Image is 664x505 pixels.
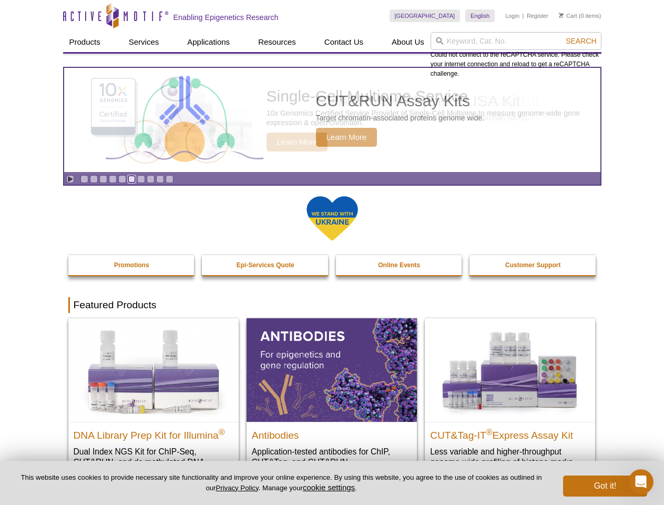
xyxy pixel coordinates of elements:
h2: Featured Products [68,297,596,313]
h2: DNA Library Prep Kit for Illumina [74,425,233,441]
a: All Antibodies Antibodies Application-tested antibodies for ChIP, CUT&Tag, and CUT&RUN. [247,318,417,478]
input: Keyword, Cat. No. [431,32,601,50]
strong: Promotions [114,261,149,269]
button: cookie settings [303,483,355,492]
div: Could not connect to the reCAPTCHA service. Please check your internet connection and reload to g... [431,32,601,78]
li: | [523,9,524,22]
span: Search [566,37,596,45]
iframe: Intercom live chat [628,469,653,494]
sup: ® [219,427,225,436]
a: Epi-Services Quote [202,255,329,275]
p: This website uses cookies to provide necessary site functionality and improve your online experie... [17,473,546,493]
a: DNA Library Prep Kit for Illumina DNA Library Prep Kit for Illumina® Dual Index NGS Kit for ChIP-... [68,318,239,488]
a: Privacy Policy [216,484,258,492]
p: Application-tested antibodies for ChIP, CUT&Tag, and CUT&RUN. [252,446,412,468]
a: Online Events [336,255,463,275]
a: [GEOGRAPHIC_DATA] [390,9,461,22]
h2: CUT&Tag-IT Express Assay Kit [430,425,590,441]
strong: Customer Support [505,261,560,269]
a: Go to slide 5 [118,175,126,183]
a: Cart [559,12,577,19]
img: We Stand With Ukraine [306,195,359,242]
a: Go to slide 10 [166,175,173,183]
a: Go to slide 3 [99,175,107,183]
p: Dual Index NGS Kit for ChIP-Seq, CUT&RUN, and ds methylated DNA assays. [74,446,233,478]
a: Go to slide 7 [137,175,145,183]
a: Login [505,12,519,19]
a: Products [63,32,107,52]
a: Contact Us [318,32,370,52]
a: Applications [181,32,236,52]
a: Promotions [68,255,196,275]
a: CUT&Tag-IT® Express Assay Kit CUT&Tag-IT®Express Assay Kit Less variable and higher-throughput ge... [425,318,595,478]
img: CUT&Tag-IT® Express Assay Kit [425,318,595,421]
li: (0 items) [559,9,601,22]
a: English [465,9,495,22]
a: Go to slide 6 [128,175,136,183]
a: Go to slide 2 [90,175,98,183]
h2: Antibodies [252,425,412,441]
img: All Antibodies [247,318,417,421]
a: Customer Support [469,255,597,275]
button: Got it! [563,476,647,497]
button: Search [563,36,599,46]
a: About Us [385,32,431,52]
strong: Epi-Services Quote [237,261,294,269]
a: Toggle autoplay [66,175,74,183]
a: Services [122,32,166,52]
h2: Enabling Epigenetics Research [173,13,279,22]
sup: ® [486,427,493,436]
a: Go to slide 8 [147,175,155,183]
a: Register [527,12,548,19]
img: DNA Library Prep Kit for Illumina [68,318,239,421]
a: Resources [252,32,302,52]
strong: Online Events [378,261,420,269]
img: Your Cart [559,13,564,18]
a: Go to slide 9 [156,175,164,183]
a: Go to slide 4 [109,175,117,183]
a: Go to slide 1 [80,175,88,183]
p: Less variable and higher-throughput genome-wide profiling of histone marks​. [430,446,590,468]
